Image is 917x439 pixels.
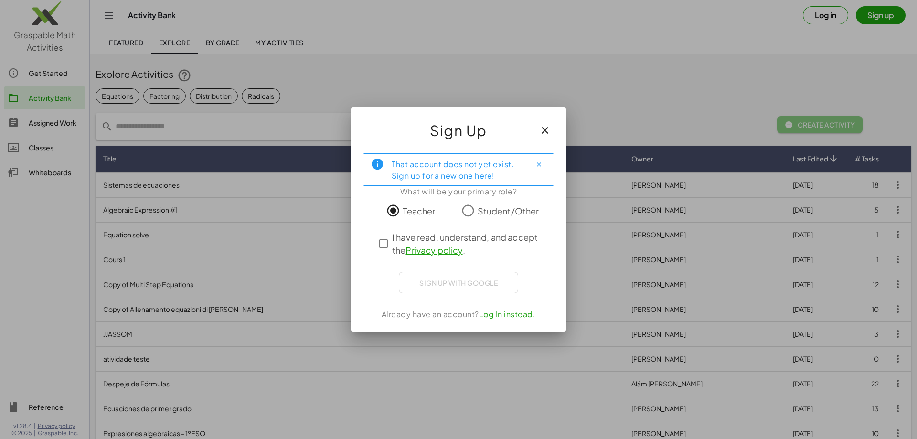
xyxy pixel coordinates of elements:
div: What will be your primary role? [363,186,554,197]
div: Already have an account? [363,309,554,320]
div: That account does not yet exist. Sign up for a new one here! [392,158,523,182]
span: I have read, understand, and accept the . [392,231,542,257]
a: Privacy policy [405,245,462,256]
a: Log In instead. [479,309,536,319]
button: Close [531,157,546,172]
span: Teacher [403,204,435,217]
span: Student/Other [478,204,539,217]
span: Sign Up [430,119,487,142]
